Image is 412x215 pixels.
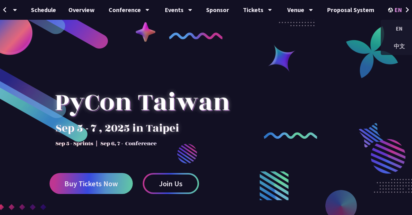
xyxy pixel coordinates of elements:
[143,173,199,194] a: Join Us
[50,173,133,194] a: Buy Tickets Now
[388,8,394,12] img: Locale Icon
[169,32,223,39] img: curly-1.ebdbada.png
[264,132,317,139] img: curly-2.e802c9f.png
[159,180,183,188] span: Join Us
[64,180,118,188] span: Buy Tickets Now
